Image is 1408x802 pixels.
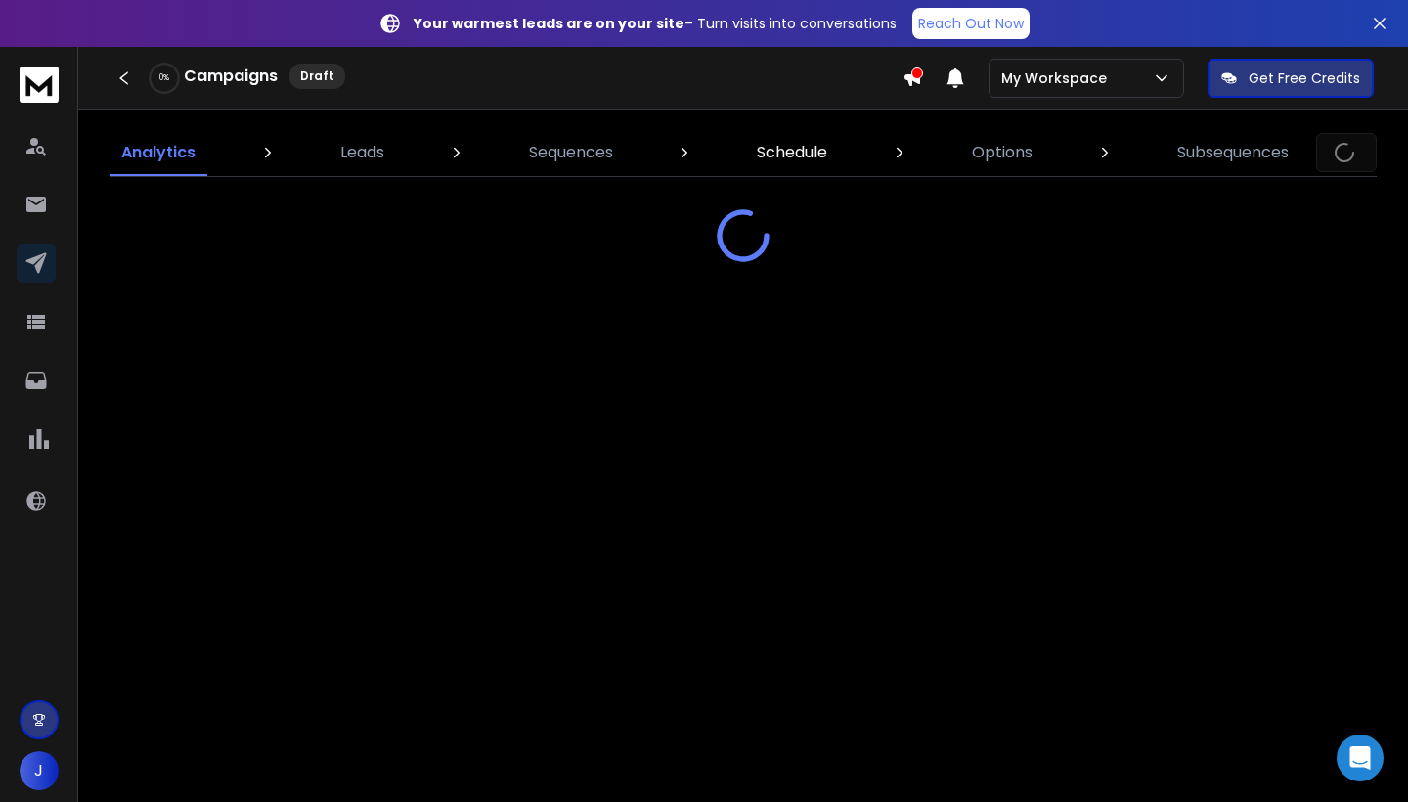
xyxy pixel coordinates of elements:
[1249,68,1360,88] p: Get Free Credits
[340,141,384,164] p: Leads
[20,67,59,103] img: logo
[745,129,839,176] a: Schedule
[20,751,59,790] button: J
[414,14,684,33] strong: Your warmest leads are on your site
[918,14,1024,33] p: Reach Out Now
[1177,141,1289,164] p: Subsequences
[517,129,625,176] a: Sequences
[757,141,827,164] p: Schedule
[159,72,169,84] p: 0 %
[289,64,345,89] div: Draft
[1337,735,1384,781] div: Open Intercom Messenger
[912,8,1030,39] a: Reach Out Now
[529,141,613,164] p: Sequences
[121,141,196,164] p: Analytics
[414,14,897,33] p: – Turn visits into conversations
[184,65,278,88] h1: Campaigns
[1166,129,1300,176] a: Subsequences
[329,129,396,176] a: Leads
[1208,59,1374,98] button: Get Free Credits
[1001,68,1115,88] p: My Workspace
[972,141,1033,164] p: Options
[110,129,207,176] a: Analytics
[960,129,1044,176] a: Options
